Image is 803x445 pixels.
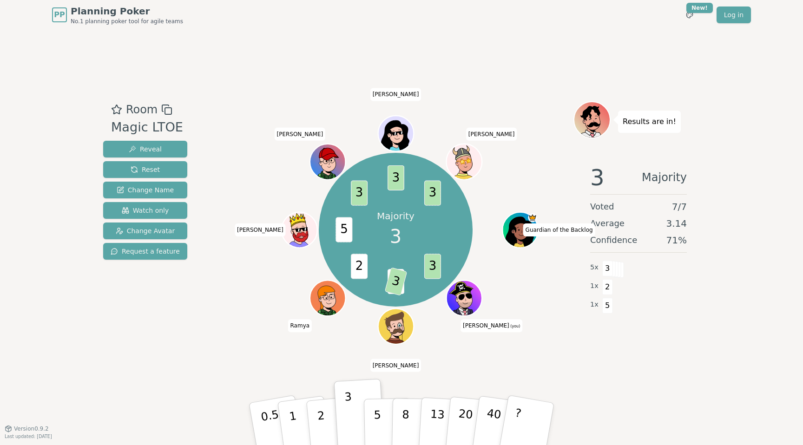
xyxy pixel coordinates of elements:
span: 3 [602,261,613,276]
span: 2 [351,254,368,279]
div: New! [686,3,713,13]
span: 1 x [590,281,599,291]
button: Reset [103,161,187,178]
span: 3.14 [666,217,687,230]
span: Click to change your name [370,359,421,372]
span: 3 [390,222,401,250]
p: 3 [344,390,355,441]
span: Click to change your name [288,319,312,332]
p: Majority [377,209,415,222]
span: Room [126,101,158,118]
span: Last updated: [DATE] [5,434,52,439]
button: Change Name [103,182,187,198]
span: Request a feature [111,247,180,256]
span: 3 [424,254,441,279]
span: 3 [384,267,407,295]
button: Add as favourite [111,101,122,118]
button: Version0.9.2 [5,425,49,432]
span: (you) [509,324,520,328]
button: Watch only [103,202,187,219]
span: 71 % [666,234,687,247]
span: Guardian of the Backlog is the host [528,213,537,222]
button: Request a feature [103,243,187,260]
span: Change Name [117,185,174,195]
span: Click to change your name [274,127,325,140]
button: Reveal [103,141,187,157]
span: Voted [590,200,614,213]
span: 3 [424,181,441,206]
span: No.1 planning poker tool for agile teams [71,18,183,25]
button: New! [681,7,698,23]
button: Change Avatar [103,222,187,239]
button: Click to change your avatar [447,281,480,314]
span: 3 [590,166,605,189]
div: Magic LTOE [111,118,183,137]
a: PPPlanning PokerNo.1 planning poker tool for agile teams [52,5,183,25]
span: Click to change your name [466,127,517,140]
span: Average [590,217,625,230]
span: Watch only [122,206,169,215]
span: Click to change your name [370,88,421,101]
span: Click to change your name [461,319,522,332]
span: Change Avatar [116,226,175,236]
span: Reveal [129,144,162,154]
span: Click to change your name [235,223,286,236]
span: 3 [351,181,368,206]
span: Majority [642,166,687,189]
span: 7 / 7 [672,200,687,213]
span: Confidence [590,234,637,247]
span: Planning Poker [71,5,183,18]
a: Log in [717,7,751,23]
span: 5 [336,217,352,242]
span: 2 [602,279,613,295]
span: Reset [131,165,160,174]
span: Click to change your name [523,223,595,236]
span: 5 [602,298,613,314]
p: Results are in! [623,115,676,128]
span: PP [54,9,65,20]
span: 5 x [590,262,599,273]
span: 1 x [590,300,599,310]
span: 3 [388,165,404,190]
span: Version 0.9.2 [14,425,49,432]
